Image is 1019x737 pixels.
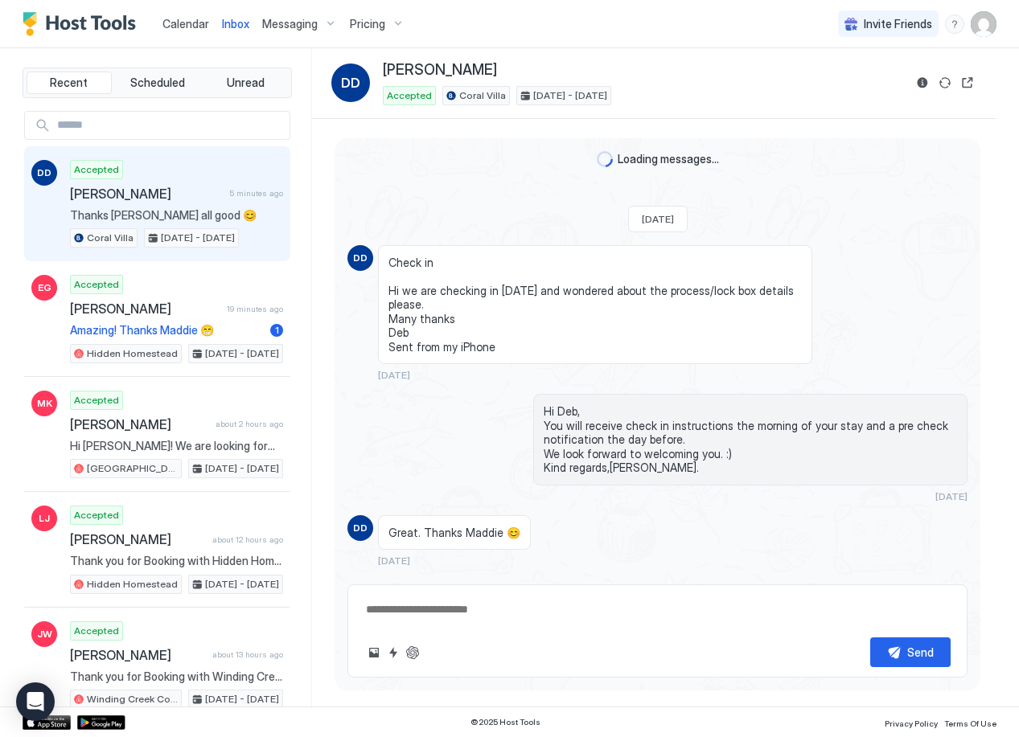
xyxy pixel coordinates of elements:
a: App Store [23,715,71,730]
span: Messaging [262,17,318,31]
a: Host Tools Logo [23,12,143,36]
span: Privacy Policy [885,719,938,728]
span: [DATE] [935,490,968,502]
span: Scheduled [130,76,185,90]
span: about 13 hours ago [212,649,283,660]
a: Privacy Policy [885,714,938,731]
span: Coral Villa [459,88,506,103]
span: [DATE] [378,369,410,381]
button: Quick reply [384,643,403,662]
a: Terms Of Use [944,714,996,731]
span: [PERSON_NAME] [70,186,223,202]
span: Thank you for Booking with Winding Creek Cottage! Please take a look at the bedroom/bed step up o... [70,669,283,684]
span: [GEOGRAPHIC_DATA] [87,461,178,476]
span: Winding Creek Cottage [87,692,178,706]
span: about 2 hours ago [216,419,283,429]
div: Open Intercom Messenger [16,682,55,721]
span: Inbox [222,17,249,31]
span: Invite Friends [864,17,932,31]
span: Recent [50,76,88,90]
span: Unread [227,76,265,90]
span: [DATE] - [DATE] [161,231,235,245]
button: ChatGPT Auto Reply [403,643,422,662]
div: loading [597,151,613,167]
span: Pricing [350,17,385,31]
span: DD [353,251,368,265]
span: 1 [275,324,279,336]
span: [PERSON_NAME] [70,647,206,663]
span: [DATE] - [DATE] [533,88,607,103]
span: © 2025 Host Tools [470,717,540,727]
span: [DATE] [378,555,410,567]
span: [DATE] [642,213,674,225]
span: Hi [PERSON_NAME]! We are looking forward to our stay at [GEOGRAPHIC_DATA]. Is it possible to book... [70,439,283,453]
span: DD [353,521,368,535]
span: Loading messages... [618,152,719,166]
div: tab-group [23,68,292,98]
button: Recent [27,72,112,94]
button: Unread [203,72,288,94]
span: JW [37,627,52,641]
span: Accepted [74,277,119,292]
button: Upload image [364,643,384,662]
div: Send [907,644,934,661]
button: Send [870,637,951,667]
span: Coral Villa [87,231,134,245]
span: LJ [39,511,50,526]
span: [DATE] - [DATE] [205,577,279,592]
span: 5 minutes ago [229,188,283,199]
span: Thanks [PERSON_NAME] all good 😊 [70,208,283,223]
span: Great. Thanks Maddie 😊 [388,526,520,540]
span: [DATE] - [DATE] [205,692,279,706]
span: Hi Deb, You will receive check in instructions the morning of your stay and a pre check notificat... [544,404,957,475]
div: menu [945,14,964,34]
span: Calendar [162,17,209,31]
button: Open reservation [958,73,977,92]
span: [PERSON_NAME] [70,416,209,432]
span: Hidden Homestead [87,346,178,361]
span: [DATE] - [DATE] [205,461,279,476]
span: [DATE] - [DATE] [205,346,279,361]
button: Reservation information [913,73,932,92]
span: Hidden Homestead [87,577,178,592]
span: Amazing! Thanks Maddie 😁 [70,323,264,338]
span: Accepted [74,393,119,407]
span: MK [37,396,52,411]
a: Calendar [162,15,209,32]
a: Google Play Store [77,715,125,730]
span: 19 minutes ago [227,304,283,314]
span: Check in Hi we are checking in [DATE] and wondered about the process/lock box details please. Man... [388,256,802,354]
span: Thank you for Booking with Hidden Homestead! Please take a look at the bedroom/bed step up option... [70,554,283,568]
span: EG [38,280,51,295]
span: Accepted [387,88,432,103]
span: Accepted [74,624,119,638]
input: Input Field [51,112,290,139]
span: Terms Of Use [944,719,996,728]
span: DD [37,166,51,180]
span: about 12 hours ago [212,534,283,545]
a: Inbox [222,15,249,32]
button: Scheduled [115,72,200,94]
span: [PERSON_NAME] [70,531,206,547]
button: Sync reservation [935,73,955,92]
span: [PERSON_NAME] [383,61,497,80]
span: [PERSON_NAME] [70,301,220,317]
span: DD [341,73,360,92]
span: Accepted [74,508,119,522]
div: User profile [971,11,996,37]
span: Accepted [74,162,119,177]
